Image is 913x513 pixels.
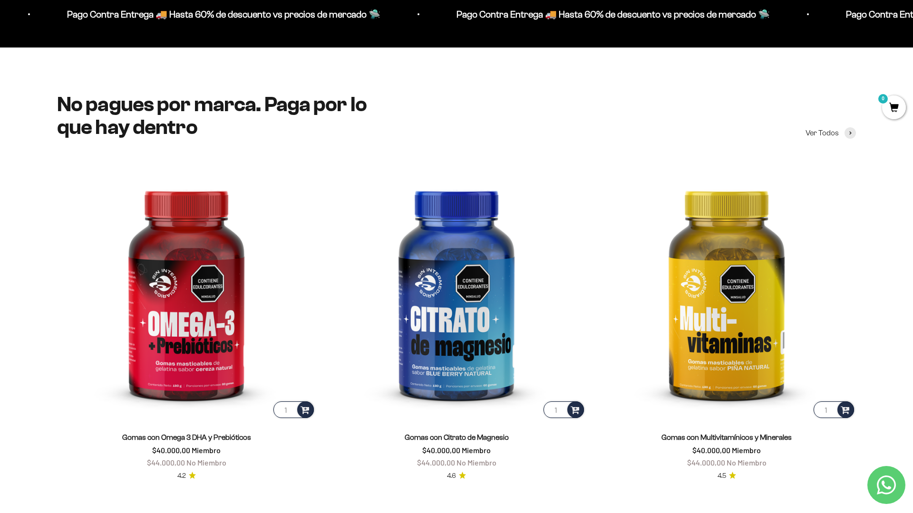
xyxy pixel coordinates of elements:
span: $44.000,00 [147,458,185,467]
span: No Miembro [186,458,226,467]
a: 0 [882,103,906,114]
mark: 0 [877,93,889,104]
span: $40.000,00 [692,446,730,455]
span: Miembro [192,446,221,455]
a: Gomas con Multivitamínicos y Minerales [661,433,792,441]
span: $44.000,00 [417,458,455,467]
span: $40.000,00 [422,446,460,455]
span: Miembro [462,446,491,455]
span: Ver Todos [806,127,839,139]
split-lines: No pagues por marca. Paga por lo que hay dentro [57,93,367,139]
a: 4.54.5 de 5.0 estrellas [718,471,736,481]
a: 4.24.2 de 5.0 estrellas [177,471,196,481]
a: Gomas con Citrato de Magnesio [405,433,509,441]
span: $44.000,00 [687,458,725,467]
span: 4.2 [177,471,186,481]
span: 4.6 [447,471,456,481]
p: Pago Contra Entrega 🚚 Hasta 60% de descuento vs precios de mercado 🛸 [67,7,380,22]
span: $40.000,00 [152,446,190,455]
span: No Miembro [456,458,496,467]
span: No Miembro [727,458,767,467]
a: Ver Todos [806,127,856,139]
span: Miembro [732,446,761,455]
a: 4.64.6 de 5.0 estrellas [447,471,466,481]
a: Gomas con Omega 3 DHA y Prebióticos [122,433,251,441]
p: Pago Contra Entrega 🚚 Hasta 60% de descuento vs precios de mercado 🛸 [456,7,770,22]
span: 4.5 [718,471,726,481]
